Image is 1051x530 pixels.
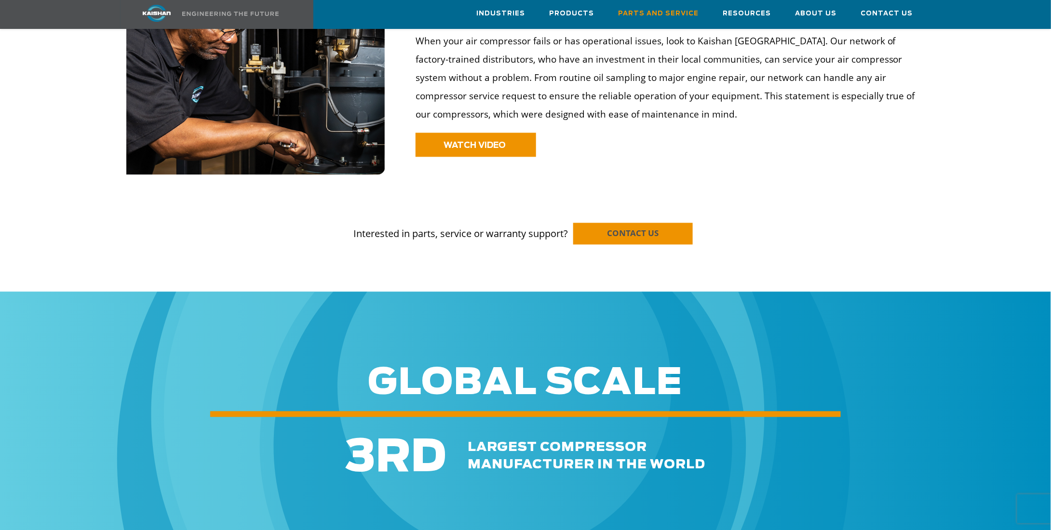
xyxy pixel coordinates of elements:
span: Parts and Service [618,8,699,19]
a: WATCH VIDEO [416,133,536,157]
a: Resources [723,0,771,26]
a: Parts and Service [618,0,699,26]
img: kaishan logo [121,5,193,22]
p: Interested in parts, service or warranty support? [126,209,925,241]
img: Engineering the future [182,12,279,16]
span: largest compressor manufacturer in the world [468,441,705,471]
span: About Us [795,8,836,19]
span: RD [376,436,446,480]
span: 3 [346,436,376,480]
a: Industries [476,0,525,26]
a: Contact Us [861,0,913,26]
a: About Us [795,0,836,26]
span: Products [549,8,594,19]
span: Industries [476,8,525,19]
p: When your air compressor fails or has operational issues, look to Kaishan [GEOGRAPHIC_DATA]. Our ... [416,32,918,123]
a: CONTACT US [573,223,693,245]
span: Contact Us [861,8,913,19]
span: CONTACT US [607,228,659,239]
span: WATCH VIDEO [444,142,506,150]
a: Products [549,0,594,26]
span: Resources [723,8,771,19]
